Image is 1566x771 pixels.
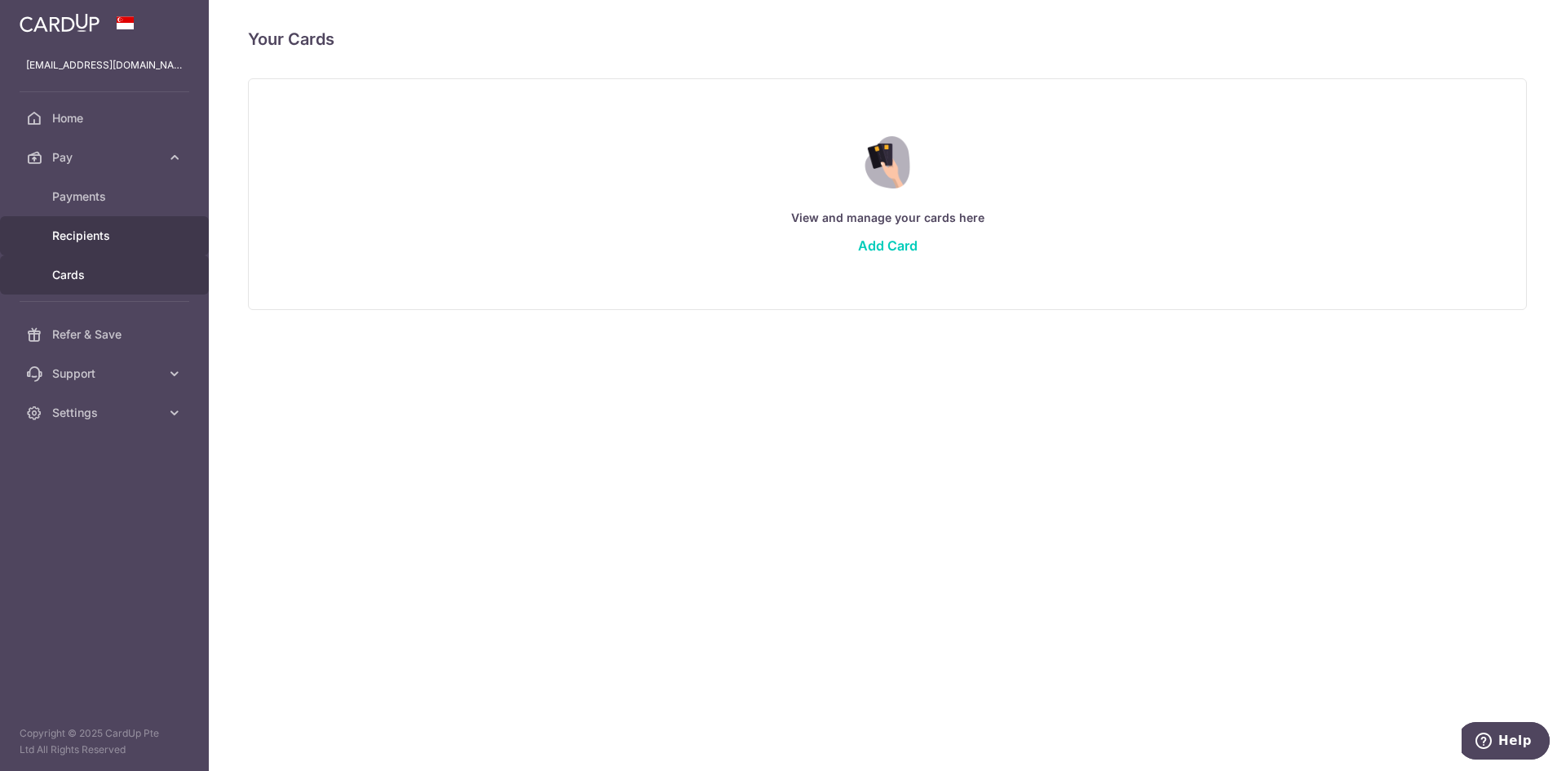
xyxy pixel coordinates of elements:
span: Settings [52,405,160,421]
p: [EMAIL_ADDRESS][DOMAIN_NAME] [26,57,183,73]
span: Home [52,110,160,126]
span: Refer & Save [52,326,160,343]
a: Add Card [858,237,918,254]
p: View and manage your cards here [281,208,1493,228]
span: Recipients [52,228,160,244]
span: Help [37,11,70,26]
span: Payments [52,188,160,205]
span: Support [52,366,160,382]
iframe: Opens a widget where you can find more information [1462,722,1550,763]
img: CardUp [20,13,100,33]
img: Credit Card [852,136,922,188]
h4: Your Cards [248,26,334,52]
span: Pay [52,149,160,166]
span: Cards [52,267,160,283]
